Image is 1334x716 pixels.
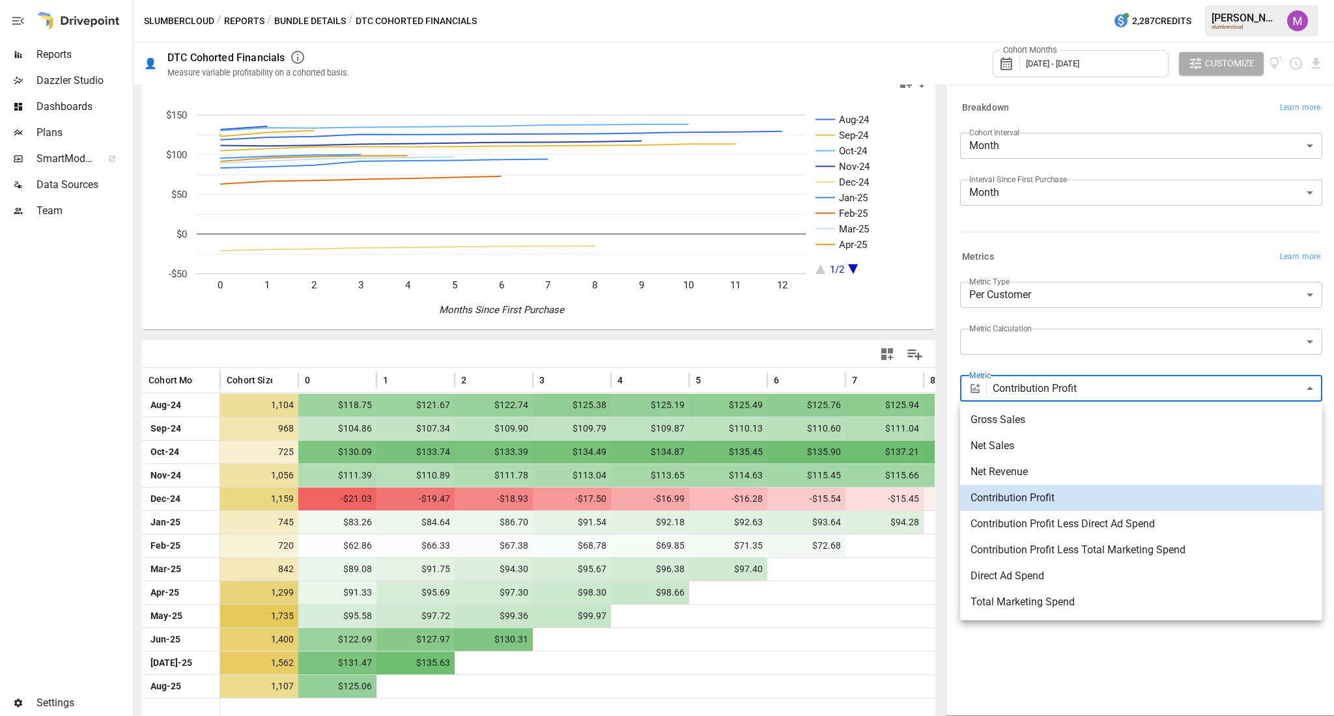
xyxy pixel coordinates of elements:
[971,542,1312,558] span: Contribution Profit Less Total Marketing Spend
[971,516,1312,532] span: Contribution Profit Less Direct Ad Spend
[971,594,1312,610] span: Total Marketing Spend
[971,490,1312,506] span: Contribution Profit
[971,412,1312,428] span: Gross Sales
[971,464,1312,480] span: Net Revenue
[971,568,1312,584] span: Direct Ad Spend
[971,438,1312,454] span: Net Sales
